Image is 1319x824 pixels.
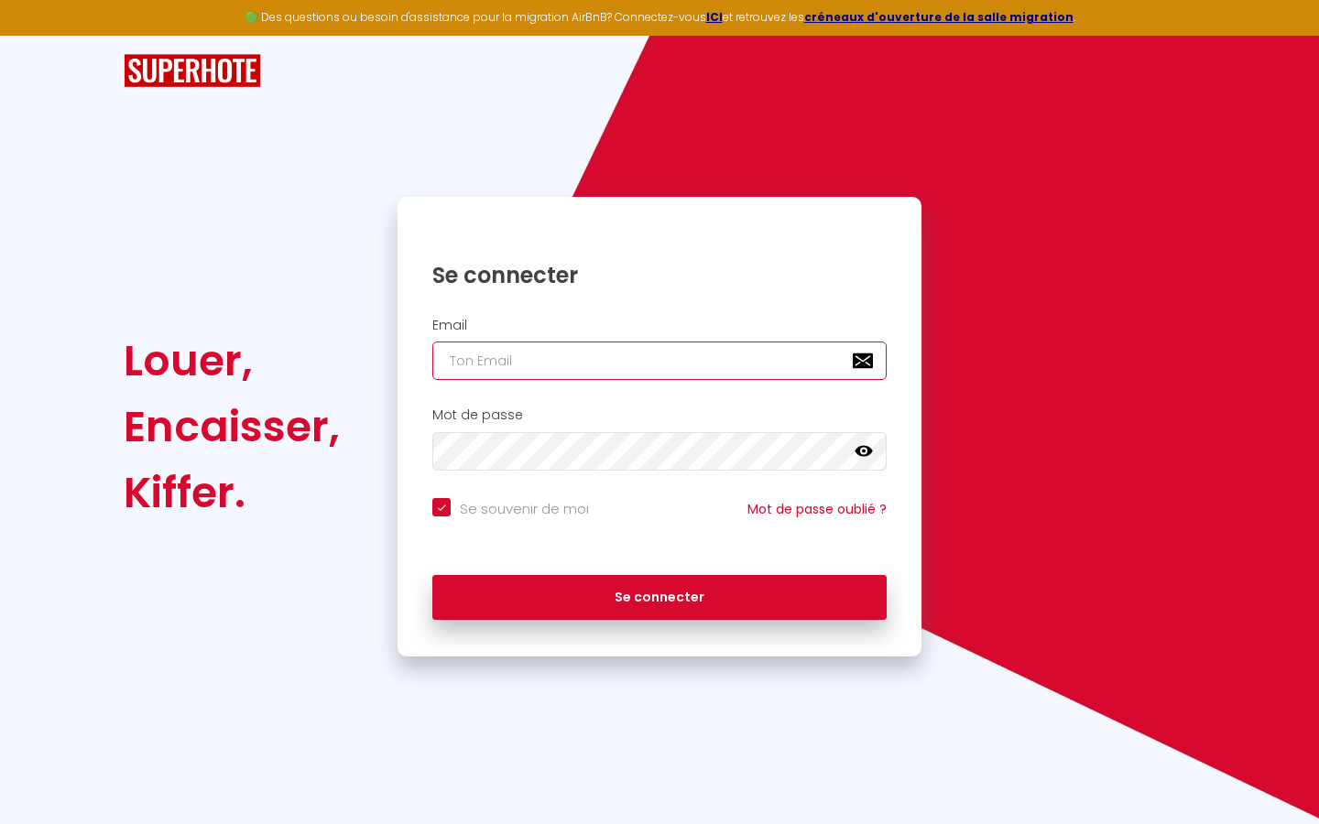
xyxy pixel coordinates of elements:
[432,342,887,380] input: Ton Email
[706,9,723,25] a: ICI
[124,54,261,88] img: SuperHote logo
[432,407,887,423] h2: Mot de passe
[15,7,70,62] button: Ouvrir le widget de chat LiveChat
[432,575,887,621] button: Se connecter
[124,394,340,460] div: Encaisser,
[804,9,1074,25] a: créneaux d'ouverture de la salle migration
[124,460,340,526] div: Kiffer.
[747,500,887,518] a: Mot de passe oublié ?
[124,328,340,394] div: Louer,
[432,261,887,289] h1: Se connecter
[432,318,887,333] h2: Email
